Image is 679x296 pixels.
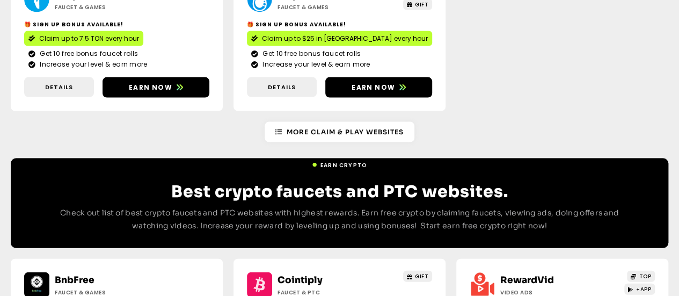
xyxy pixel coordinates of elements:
[287,127,404,137] span: More Claim & Play Websites
[247,20,432,28] h2: 🎁 Sign Up Bonus Available!
[260,60,370,69] span: Increase your level & earn more
[352,83,395,92] span: Earn now
[37,49,138,59] span: Get 10 free bonus faucet rolls
[403,271,433,282] a: GIFT
[500,275,554,286] a: RewardVid
[320,161,367,169] span: Earn Crypto
[103,77,209,98] a: Earn now
[415,1,428,9] span: GIFT
[636,285,651,293] span: +APP
[54,207,625,233] p: Check out list of best crypto faucets and PTC websites with highest rewards. Earn free crypto by ...
[45,83,73,92] span: Details
[265,122,414,142] a: More Claim & Play Websites
[627,271,655,282] a: TOP
[24,77,94,97] a: Details
[278,3,374,11] h2: Faucet & Games
[639,272,652,280] span: TOP
[54,182,625,201] h2: Best crypto faucets and PTC websites.
[415,272,428,280] span: GIFT
[24,20,209,28] h2: 🎁 Sign Up Bonus Available!
[306,160,373,170] a: Earn Crypto
[247,31,432,46] a: Claim up to $25 in [GEOGRAPHIC_DATA] every hour
[24,31,143,46] a: Claim up to 7.5 TON every hour
[268,83,296,92] span: Details
[55,3,151,11] h2: Faucet & Games
[278,275,323,286] a: Cointiply
[260,49,361,59] span: Get 10 free bonus faucet rolls
[39,34,139,44] span: Claim up to 7.5 TON every hour
[129,83,172,92] span: Earn now
[624,284,655,295] a: +APP
[247,77,317,97] a: Details
[325,77,432,98] a: Earn now
[37,60,147,69] span: Increase your level & earn more
[55,275,94,286] a: BnbFree
[262,34,428,44] span: Claim up to $25 in [GEOGRAPHIC_DATA] every hour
